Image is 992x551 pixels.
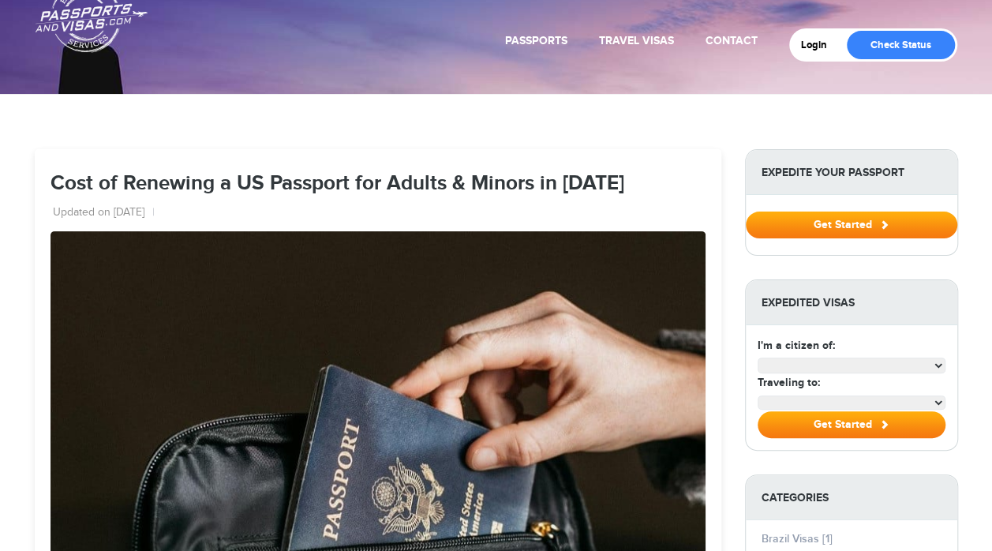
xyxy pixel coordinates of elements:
[51,173,706,196] h1: Cost of Renewing a US Passport for Adults & Minors in [DATE]
[53,205,155,221] li: Updated on [DATE]
[762,532,833,545] a: Brazil Visas [1]
[746,150,957,195] strong: Expedite Your Passport
[746,475,957,520] strong: Categories
[758,411,945,438] button: Get Started
[706,34,758,47] a: Contact
[746,212,957,238] button: Get Started
[847,31,955,59] a: Check Status
[746,218,957,231] a: Get Started
[801,39,838,51] a: Login
[746,280,957,325] strong: Expedited Visas
[599,34,674,47] a: Travel Visas
[758,337,835,354] label: I'm a citizen of:
[505,34,567,47] a: Passports
[758,374,820,391] label: Traveling to:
